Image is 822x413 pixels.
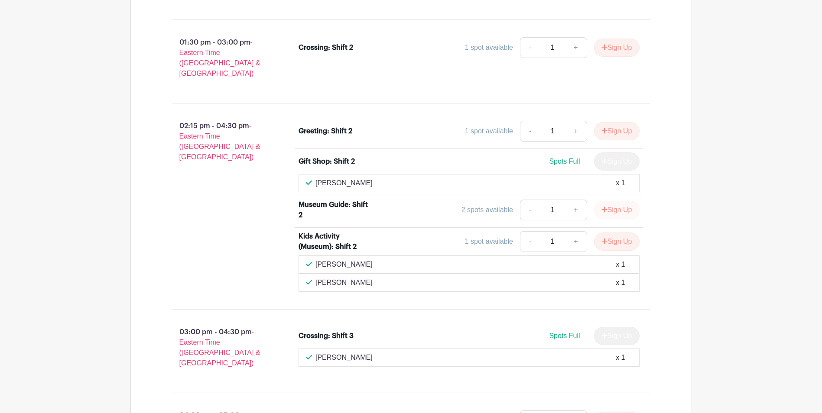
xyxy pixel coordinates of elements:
[159,323,285,372] p: 03:00 pm - 04:30 pm
[465,126,513,136] div: 1 spot available
[315,259,373,270] p: [PERSON_NAME]
[179,328,260,367] span: - Eastern Time ([GEOGRAPHIC_DATA] & [GEOGRAPHIC_DATA])
[315,352,373,363] p: [PERSON_NAME]
[565,37,587,58] a: +
[549,332,580,339] span: Spots Full
[315,178,373,188] p: [PERSON_NAME]
[565,231,587,252] a: +
[594,201,640,219] button: Sign Up
[179,122,260,161] span: - Eastern Time ([GEOGRAPHIC_DATA] & [GEOGRAPHIC_DATA])
[616,259,625,270] div: x 1
[520,200,540,220] a: -
[565,121,587,142] a: +
[299,126,352,136] div: Greeting: Shift 2
[299,156,355,167] div: Gift Shop: Shift 2
[520,37,540,58] a: -
[549,158,580,165] span: Spots Full
[616,352,625,363] div: x 1
[299,231,374,252] div: Kids Activity (Museum): Shift 2
[616,178,625,188] div: x 1
[159,34,285,82] p: 01:30 pm - 03:00 pm
[315,277,373,288] p: [PERSON_NAME]
[179,39,260,77] span: - Eastern Time ([GEOGRAPHIC_DATA] & [GEOGRAPHIC_DATA])
[299,200,374,220] div: Museum Guide: Shift 2
[159,117,285,166] p: 02:15 pm - 04:30 pm
[594,122,640,140] button: Sign Up
[465,236,513,247] div: 1 spot available
[299,42,353,53] div: Crossing: Shift 2
[461,205,513,215] div: 2 spots available
[594,232,640,251] button: Sign Up
[520,231,540,252] a: -
[616,277,625,288] div: x 1
[594,39,640,57] button: Sign Up
[520,121,540,142] a: -
[565,200,587,220] a: +
[299,331,354,341] div: Crossing: Shift 3
[465,42,513,53] div: 1 spot available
